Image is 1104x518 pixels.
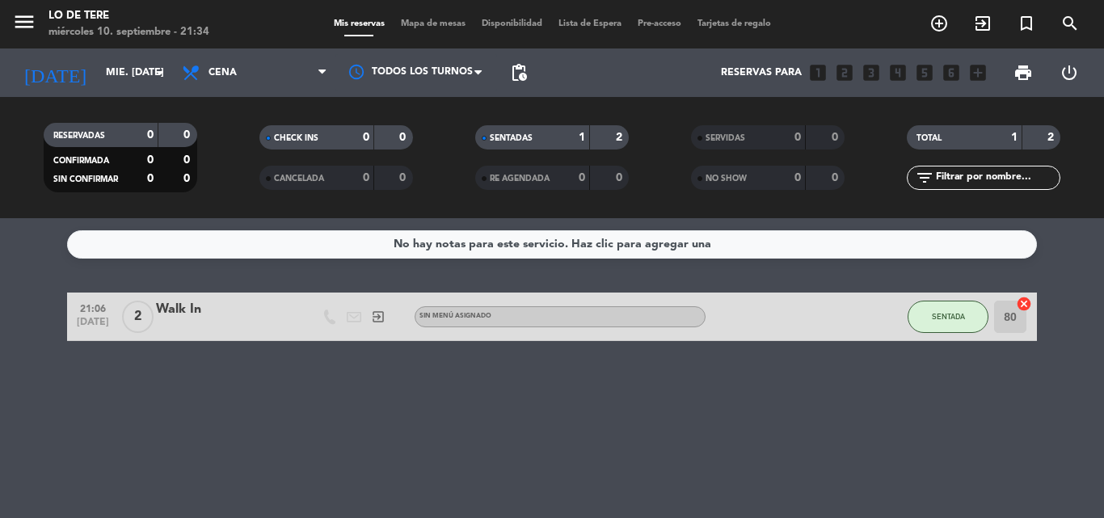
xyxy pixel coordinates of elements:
div: Walk In [156,299,293,320]
span: CHECK INS [274,134,318,142]
strong: 0 [147,173,154,184]
i: filter_list [915,168,934,187]
i: add_circle_outline [929,14,949,33]
strong: 0 [147,129,154,141]
i: exit_to_app [371,310,386,324]
i: turned_in_not [1017,14,1036,33]
i: arrow_drop_down [150,63,170,82]
strong: 0 [616,172,626,183]
span: RE AGENDADA [490,175,550,183]
i: exit_to_app [973,14,992,33]
div: Lo de Tere [48,8,209,24]
i: menu [12,10,36,34]
strong: 2 [616,132,626,143]
strong: 0 [183,129,193,141]
strong: 0 [147,154,154,166]
span: 2 [122,301,154,333]
i: looks_5 [914,62,935,83]
i: [DATE] [12,55,98,91]
strong: 0 [399,132,409,143]
i: looks_two [834,62,855,83]
i: looks_6 [941,62,962,83]
span: SERVIDAS [706,134,745,142]
strong: 0 [363,132,369,143]
span: Tarjetas de regalo [689,19,779,28]
span: pending_actions [509,63,529,82]
span: RESERVADAS [53,132,105,140]
input: Filtrar por nombre... [934,169,1060,187]
i: looks_one [807,62,828,83]
strong: 0 [363,172,369,183]
strong: 2 [1047,132,1057,143]
strong: 1 [579,132,585,143]
span: Cena [209,67,237,78]
span: Reservas para [721,67,802,78]
span: CANCELADA [274,175,324,183]
strong: 0 [832,172,841,183]
i: looks_3 [861,62,882,83]
strong: 0 [794,172,801,183]
i: looks_4 [887,62,908,83]
strong: 0 [183,154,193,166]
span: SIN CONFIRMAR [53,175,118,183]
span: Lista de Espera [550,19,630,28]
span: 21:06 [73,298,113,317]
div: miércoles 10. septiembre - 21:34 [48,24,209,40]
span: CONFIRMADA [53,157,109,165]
span: SENTADAS [490,134,533,142]
strong: 1 [1011,132,1018,143]
div: No hay notas para este servicio. Haz clic para agregar una [394,235,711,254]
i: power_settings_new [1060,63,1079,82]
span: NO SHOW [706,175,747,183]
strong: 0 [794,132,801,143]
span: Mapa de mesas [393,19,474,28]
strong: 0 [183,173,193,184]
span: [DATE] [73,317,113,335]
strong: 0 [832,132,841,143]
strong: 0 [579,172,585,183]
span: Pre-acceso [630,19,689,28]
span: print [1013,63,1033,82]
i: add_box [967,62,988,83]
div: LOG OUT [1046,48,1092,97]
i: cancel [1016,296,1032,312]
i: search [1060,14,1080,33]
span: SENTADA [932,312,965,321]
span: Disponibilidad [474,19,550,28]
span: Mis reservas [326,19,393,28]
span: Sin menú asignado [419,313,491,319]
span: TOTAL [916,134,942,142]
strong: 0 [399,172,409,183]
